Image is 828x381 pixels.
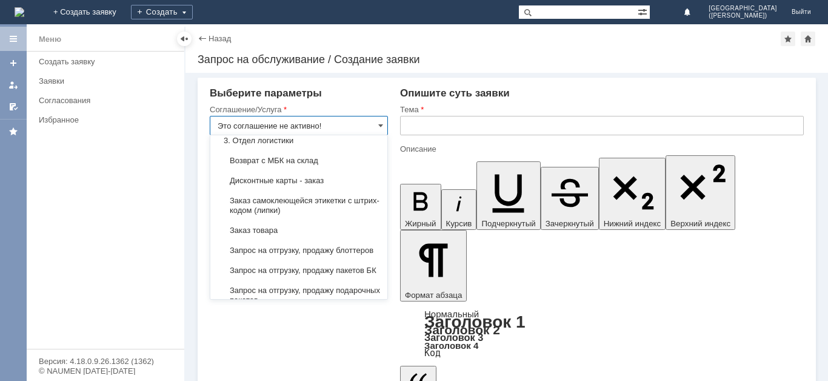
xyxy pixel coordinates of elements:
a: Перейти на домашнюю страницу [15,7,24,17]
div: Описание [400,145,801,153]
a: Назад [209,34,231,43]
div: Скрыть меню [177,32,192,46]
a: Создать заявку [4,53,23,73]
div: Меню [39,32,61,47]
a: Мои заявки [4,75,23,95]
a: Нормальный [424,309,479,319]
span: Верхний индекс [670,219,730,228]
span: Заказ самоклеющейся этикетки с штрих-кодом (липки) [218,196,380,215]
span: Запрос на отгрузку, продажу пакетов БК [218,266,380,275]
div: © NAUMEN [DATE]-[DATE] [39,367,172,375]
button: Жирный [400,184,441,230]
a: Заголовок 1 [424,312,526,331]
a: Мои согласования [4,97,23,116]
div: Заявки [39,76,177,86]
a: Заголовок 3 [424,332,483,343]
span: Запрос на отгрузку, продажу блоттеров [218,246,380,255]
span: Выберите параметры [210,87,322,99]
a: Заявки [34,72,182,90]
a: Код [424,348,441,359]
img: logo [15,7,24,17]
div: Соглашение/Услуга [210,106,386,113]
div: Согласования [39,96,177,105]
span: Нижний индекс [604,219,661,228]
button: Курсив [441,189,477,230]
span: Формат абзаца [405,291,462,300]
span: Курсив [446,219,472,228]
a: Создать заявку [34,52,182,71]
button: Нижний индекс [599,158,666,230]
div: Тема [400,106,801,113]
span: Заказ товара [218,226,380,235]
div: Версия: 4.18.0.9.26.1362 (1362) [39,357,172,365]
span: Запрос на отгрузку, продажу подарочных пакетов [218,286,380,305]
div: Добавить в избранное [781,32,795,46]
span: Возврат с МБК на склад [218,156,380,166]
span: Жирный [405,219,436,228]
span: ([PERSON_NAME]) [709,12,777,19]
div: Создать [131,5,193,19]
div: Запрос на обслуживание / Создание заявки [198,53,816,66]
a: Заголовок 2 [424,323,500,337]
div: Избранное [39,115,164,124]
div: Создать заявку [39,57,177,66]
button: Зачеркнутый [541,167,599,230]
button: Подчеркнутый [476,161,540,230]
button: Верхний индекс [666,155,735,230]
span: Опишите суть заявки [400,87,510,99]
span: Расширенный поиск [638,5,650,17]
span: Подчеркнутый [481,219,535,228]
div: Сделать домашней страницей [801,32,815,46]
span: Дисконтные карты - заказ [218,176,380,186]
button: Формат абзаца [400,230,467,302]
span: [GEOGRAPHIC_DATA] [709,5,777,12]
span: 3. Отдел логистики [218,136,380,146]
span: Зачеркнутый [546,219,594,228]
div: Формат абзаца [400,310,804,357]
a: Заголовок 4 [424,340,478,351]
a: Согласования [34,91,182,110]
